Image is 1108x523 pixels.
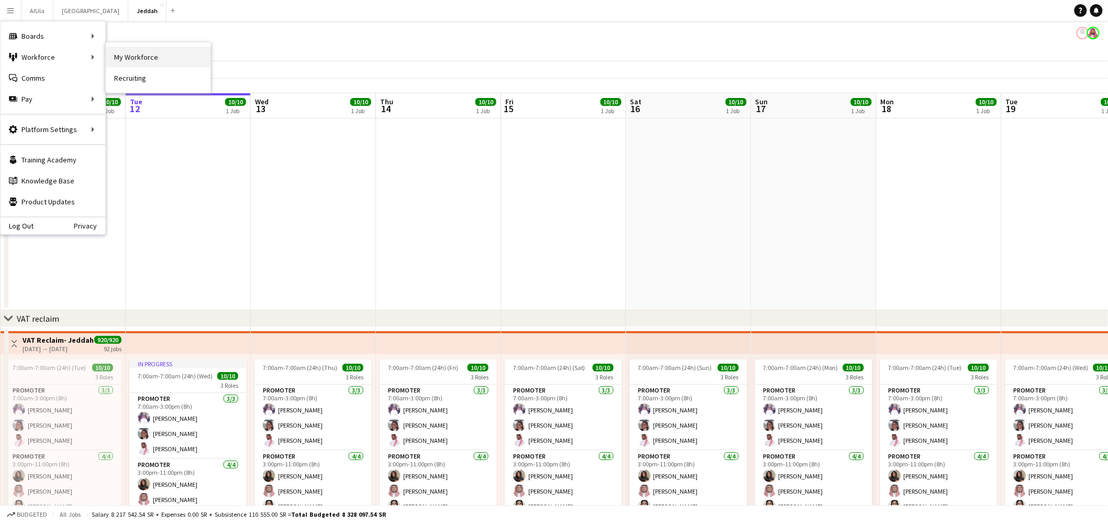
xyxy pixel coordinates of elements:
span: Tue [1006,97,1018,106]
a: My Workforce [106,47,210,68]
app-job-card: 7:00am-7:00am (24h) (Thu)10/103 RolesPromoter3/37:00am-3:00pm (8h)[PERSON_NAME][PERSON_NAME][PERS... [254,359,372,515]
app-card-role: Promoter3/37:00am-3:00pm (8h)[PERSON_NAME][PERSON_NAME][PERSON_NAME] [380,385,497,451]
app-card-role: Promoter3/37:00am-3:00pm (8h)[PERSON_NAME][PERSON_NAME][PERSON_NAME] [4,385,121,451]
span: Sun [756,97,768,106]
span: 3 Roles [596,373,614,381]
span: 10/10 [475,98,496,106]
div: Platform Settings [1,119,105,140]
span: 3 Roles [220,382,238,389]
app-job-card: In progress7:00am-7:00am (24h) (Wed)10/103 RolesPromoter3/37:00am-3:00pm (8h)[PERSON_NAME][PERSON... [129,359,247,515]
div: 1 Job [101,107,120,115]
a: Recruiting [106,68,210,89]
span: Total Budgeted 8 328 097.54 SR [291,510,386,518]
a: Product Updates [1,191,105,212]
a: Knowledge Base [1,170,105,191]
div: [DATE] → [DATE] [23,345,94,353]
span: Budgeted [17,511,47,518]
app-card-role: Promoter3/37:00am-3:00pm (8h)[PERSON_NAME][PERSON_NAME][PERSON_NAME] [755,385,872,451]
span: Mon [881,97,894,106]
span: 10/10 [468,364,489,372]
span: 10/10 [342,364,363,372]
span: 17 [754,103,768,115]
div: Workforce [1,47,105,68]
span: 7:00am-7:00am (24h) (Tue) [889,364,962,372]
span: All jobs [58,510,83,518]
span: 19 [1004,103,1018,115]
span: 10/10 [100,98,121,106]
div: 1 Job [977,107,996,115]
button: AlUla [21,1,53,21]
app-job-card: 7:00am-7:00am (24h) (Fri)10/103 RolesPromoter3/37:00am-3:00pm (8h)[PERSON_NAME][PERSON_NAME][PERS... [380,359,497,515]
span: 10/10 [92,364,113,372]
span: Wed [255,97,269,106]
app-card-role: Promoter3/37:00am-3:00pm (8h)[PERSON_NAME][PERSON_NAME][PERSON_NAME] [505,385,622,451]
span: 7:00am-7:00am (24h) (Mon) [763,364,838,372]
span: 10/10 [968,364,989,372]
span: 3 Roles [846,373,864,381]
span: 7:00am-7:00am (24h) (Wed) [1014,364,1089,372]
span: 10/10 [976,98,997,106]
div: 1 Job [601,107,621,115]
div: Pay [1,89,105,110]
a: Training Academy [1,149,105,170]
app-job-card: 7:00am-7:00am (24h) (Sun)10/103 RolesPromoter3/37:00am-3:00pm (8h)[PERSON_NAME][PERSON_NAME][PERS... [630,359,747,515]
span: 10/10 [593,364,614,372]
span: 7:00am-7:00am (24h) (Tue) [13,364,86,372]
a: Comms [1,68,105,89]
div: Salary 8 217 542.54 SR + Expenses 0.00 SR + Subsistence 110 555.00 SR = [92,510,386,518]
div: 1 Job [851,107,871,115]
app-card-role: Promoter3/37:00am-3:00pm (8h)[PERSON_NAME][PERSON_NAME][PERSON_NAME] [880,385,998,451]
button: Budgeted [5,509,49,520]
span: 10/10 [217,372,238,380]
span: 3 Roles [971,373,989,381]
div: 1 Job [476,107,496,115]
span: Fri [505,97,514,106]
button: [GEOGRAPHIC_DATA] [53,1,128,21]
div: 1 Job [226,107,246,115]
div: 1 Job [726,107,746,115]
a: Privacy [74,222,105,230]
span: 3 Roles [346,373,363,381]
span: 7:00am-7:00am (24h) (Sat) [513,364,585,372]
span: 15 [504,103,514,115]
span: 10/10 [350,98,371,106]
div: Boards [1,26,105,47]
span: 3 Roles [471,373,489,381]
span: 10/10 [726,98,747,106]
span: Tue [130,97,142,106]
a: Log Out [1,222,34,230]
div: VAT reclaim [17,313,59,324]
span: 14 [379,103,393,115]
div: 92 jobs [104,344,121,353]
app-user-avatar: Mohammed Almohaser [1087,27,1100,39]
span: Thu [380,97,393,106]
app-user-avatar: Saad AlHarthi [1077,27,1089,39]
app-job-card: 7:00am-7:00am (24h) (Tue)10/103 RolesPromoter3/37:00am-3:00pm (8h)[PERSON_NAME][PERSON_NAME][PERS... [880,359,998,515]
app-card-role: Promoter3/37:00am-3:00pm (8h)[PERSON_NAME][PERSON_NAME][PERSON_NAME] [630,385,747,451]
span: 3 Roles [95,373,113,381]
app-job-card: 7:00am-7:00am (24h) (Sat)10/103 RolesPromoter3/37:00am-3:00pm (8h)[PERSON_NAME][PERSON_NAME][PERS... [505,359,622,515]
span: 7:00am-7:00am (24h) (Sun) [638,364,712,372]
span: 13 [253,103,269,115]
app-job-card: 7:00am-7:00am (24h) (Mon)10/103 RolesPromoter3/37:00am-3:00pm (8h)[PERSON_NAME][PERSON_NAME][PERS... [755,359,872,515]
app-job-card: 7:00am-7:00am (24h) (Tue)10/103 RolesPromoter3/37:00am-3:00pm (8h)[PERSON_NAME][PERSON_NAME][PERS... [4,359,121,515]
span: 10/10 [601,98,622,106]
span: 7:00am-7:00am (24h) (Wed) [138,372,213,380]
div: In progress [129,359,247,368]
app-card-role: Promoter3/37:00am-3:00pm (8h)[PERSON_NAME][PERSON_NAME][PERSON_NAME] [254,385,372,451]
span: 3 Roles [721,373,739,381]
app-card-role: Promoter3/37:00am-3:00pm (8h)[PERSON_NAME][PERSON_NAME][PERSON_NAME] [129,393,247,459]
span: 10/10 [843,364,864,372]
span: 7:00am-7:00am (24h) (Fri) [388,364,458,372]
span: Sat [630,97,642,106]
span: 920/920 [94,336,121,344]
span: 7:00am-7:00am (24h) (Thu) [263,364,337,372]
